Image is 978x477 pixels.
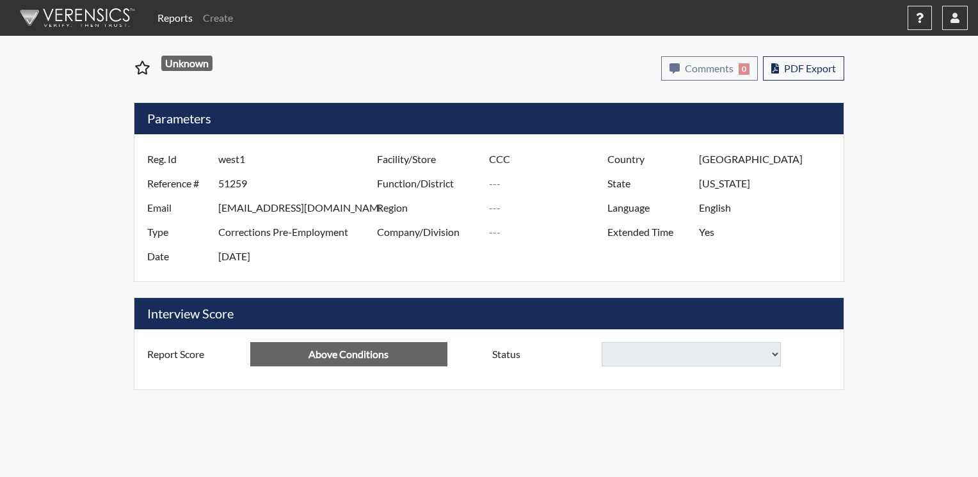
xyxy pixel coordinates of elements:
[134,298,844,329] h5: Interview Score
[138,196,218,220] label: Email
[699,171,840,196] input: ---
[218,196,380,220] input: ---
[134,103,844,134] h5: Parameters
[483,342,840,366] div: Document a decision to hire or decline a candiate
[198,5,238,31] a: Create
[138,147,218,171] label: Reg. Id
[699,220,840,244] input: ---
[138,220,218,244] label: Type
[598,196,699,220] label: Language
[489,220,611,244] input: ---
[598,147,699,171] label: Country
[367,147,489,171] label: Facility/Store
[218,147,380,171] input: ---
[699,147,840,171] input: ---
[367,220,489,244] label: Company/Division
[161,56,213,71] span: Unknown
[598,171,699,196] label: State
[739,63,750,75] span: 0
[250,342,447,366] input: ---
[598,220,699,244] label: Extended Time
[152,5,198,31] a: Reports
[489,147,611,171] input: ---
[367,171,489,196] label: Function/District
[699,196,840,220] input: ---
[489,171,611,196] input: ---
[763,56,844,81] button: PDF Export
[489,196,611,220] input: ---
[218,244,380,269] input: ---
[367,196,489,220] label: Region
[138,171,218,196] label: Reference #
[661,56,758,81] button: Comments0
[685,62,734,74] span: Comments
[138,342,250,366] label: Report Score
[218,220,380,244] input: ---
[218,171,380,196] input: ---
[784,62,836,74] span: PDF Export
[483,342,602,366] label: Status
[138,244,218,269] label: Date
